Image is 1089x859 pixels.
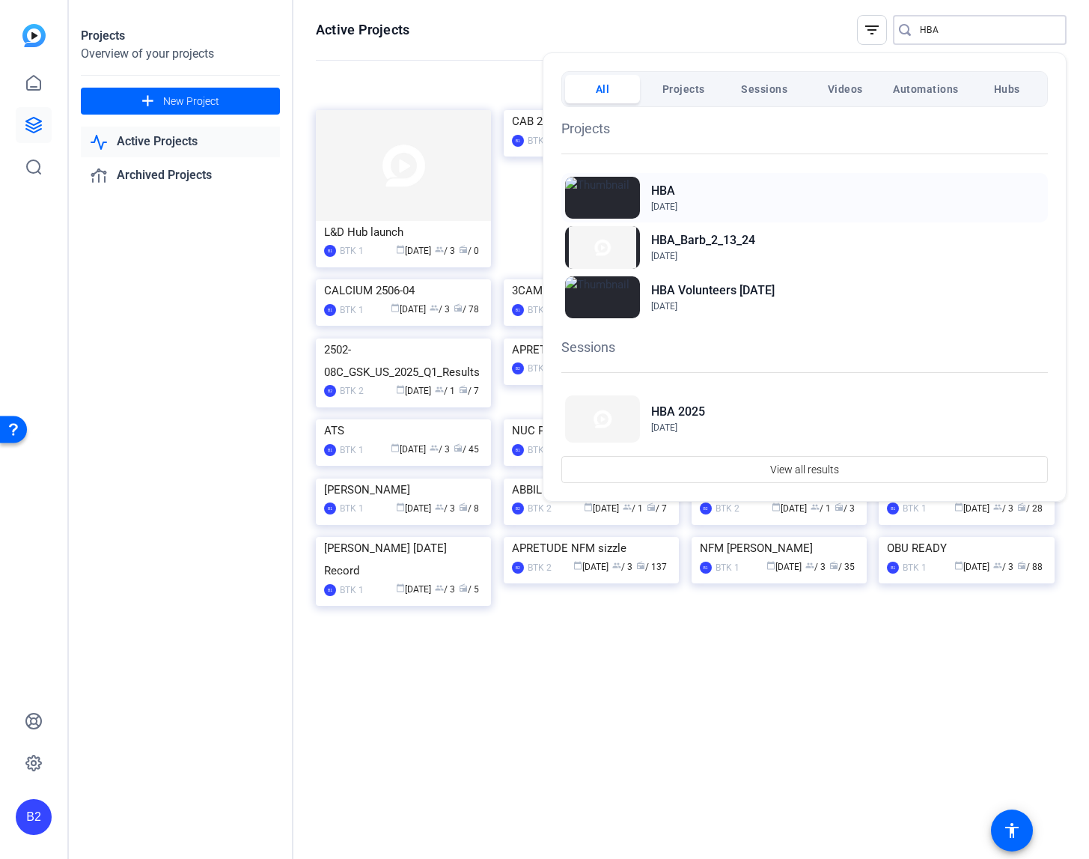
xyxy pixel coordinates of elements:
span: Automations [893,76,959,103]
span: Projects [662,76,705,103]
span: Sessions [741,76,787,103]
span: [DATE] [651,422,677,433]
span: Videos [828,76,863,103]
h2: HBA 2025 [651,403,705,421]
img: Thumbnail [565,395,640,443]
span: View all results [770,455,839,484]
button: View all results [561,456,1048,483]
span: [DATE] [651,201,677,212]
h2: HBA Volunteers [DATE] [651,282,775,300]
h2: HBA_Barb_2_13_24 [651,231,755,249]
h1: Sessions [561,337,1048,357]
span: Hubs [994,76,1020,103]
span: [DATE] [651,251,677,261]
span: All [596,76,610,103]
span: [DATE] [651,301,677,312]
h1: Projects [561,118,1048,139]
img: Thumbnail [565,177,640,219]
img: Thumbnail [565,276,640,318]
h2: HBA [651,182,677,200]
img: Thumbnail [565,226,640,268]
